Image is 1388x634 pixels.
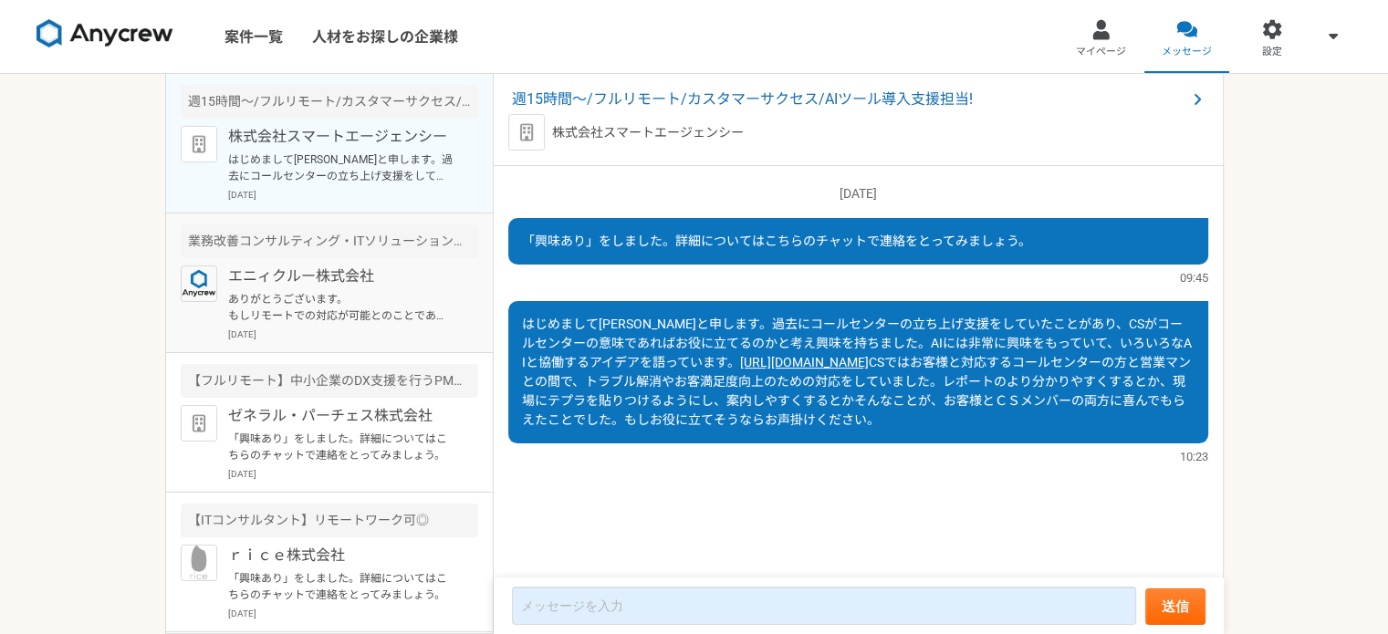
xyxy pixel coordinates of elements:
div: 【フルリモート】中小企業のDX支援を行うPM新規募集 [181,364,478,398]
img: rice_gray.png [181,545,217,581]
span: 「興味あり」をしました。詳細についてはこちらのチャットで連絡をとってみましょう。 [522,234,1031,248]
div: 週15時間〜/フルリモート/カスタマーサクセス/AIツール導入支援担当! [181,85,478,119]
p: 「興味あり」をしました。詳細についてはこちらのチャットで連絡をとってみましょう。 [228,570,454,603]
div: 業務改善コンサルティング・ITソリューションのコンサルタント・PM業務を募集！ [181,224,478,258]
img: default_org_logo-42cde973f59100197ec2c8e796e4974ac8490bb5b08a0eb061ff975e4574aa76.png [181,405,217,442]
div: 【ITコンサルタント】リモートワーク可◎ [181,504,478,537]
p: ｒｉｃｅ株式会社 [228,545,454,566]
span: 09:45 [1180,269,1208,286]
p: [DATE] [228,188,478,202]
a: [URL][DOMAIN_NAME] [740,355,869,369]
p: 「興味あり」をしました。詳細についてはこちらのチャットで連絡をとってみましょう。 [228,431,454,463]
button: 送信 [1145,588,1205,625]
span: マイページ [1076,45,1126,59]
p: エニィクルー株式会社 [228,265,454,287]
span: メッセージ [1162,45,1212,59]
p: 株式会社スマートエージェンシー [228,126,454,148]
span: 週15時間〜/フルリモート/カスタマーサクセス/AIツール導入支援担当! [512,88,1186,110]
span: はじめまして[PERSON_NAME]と申します。過去にコールセンターの立ち上げ支援をしていたことがあり、CSがコールセンターの意味であればお役に立てるのかと考え興味を持ちました。AIには非常に... [522,317,1192,369]
p: [DATE] [508,184,1208,203]
img: 8DqYSo04kwAAAAASUVORK5CYII= [37,19,173,48]
p: ゼネラル・パーチェス株式会社 [228,405,454,427]
img: default_org_logo-42cde973f59100197ec2c8e796e4974ac8490bb5b08a0eb061ff975e4574aa76.png [508,114,545,151]
p: 株式会社スマートエージェンシー [552,123,744,142]
span: 設定 [1262,45,1282,59]
img: logo_text_blue_01.png [181,265,217,302]
p: [DATE] [228,467,478,481]
img: default_org_logo-42cde973f59100197ec2c8e796e4974ac8490bb5b08a0eb061ff975e4574aa76.png [181,126,217,162]
p: [DATE] [228,607,478,620]
span: 10:23 [1180,448,1208,465]
p: ありがとうございます。 もしリモートでの対応が可能とのことであれば改めてご案内させていただければと思います。 よろしくお願い致します。 [228,291,454,324]
p: はじめまして[PERSON_NAME]と申します。過去にコールセンターの立ち上げ支援をしていたことがあり、CSがコールセンターの意味であればお役に立てるのかと考え興味を持ちました。AIには非常に... [228,151,454,184]
p: [DATE] [228,327,478,341]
